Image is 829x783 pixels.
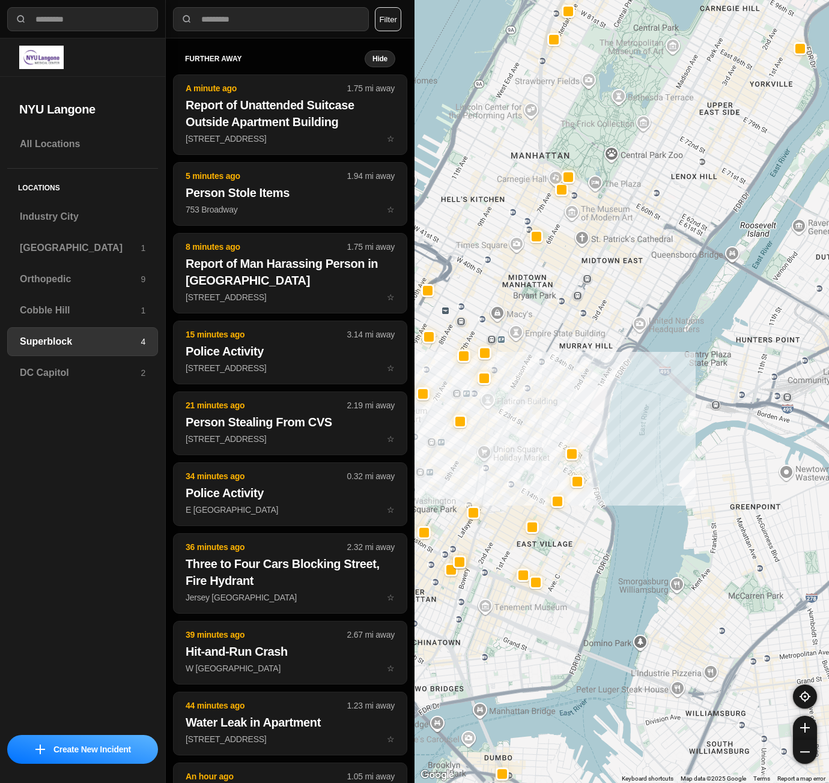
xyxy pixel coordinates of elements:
[19,46,64,69] img: logo
[173,621,407,685] button: 39 minutes ago2.67 mi awayHit-and-Run CrashW [GEOGRAPHIC_DATA]star
[173,162,407,226] button: 5 minutes ago1.94 mi awayPerson Stole Items753 Broadwaystar
[173,204,407,214] a: 5 minutes ago1.94 mi awayPerson Stole Items753 Broadwaystar
[186,643,395,660] h2: Hit-and-Run Crash
[186,170,347,182] p: 5 minutes ago
[141,273,145,285] p: 9
[186,328,347,340] p: 15 minutes ago
[347,470,395,482] p: 0.32 mi away
[186,485,395,501] h2: Police Activity
[347,770,395,782] p: 1.05 mi away
[186,255,395,289] h2: Report of Man Harassing Person in [GEOGRAPHIC_DATA]
[387,205,395,214] span: star
[186,291,395,303] p: [STREET_ADDRESS]
[387,292,395,302] span: star
[7,296,158,325] a: Cobble Hill1
[15,13,27,25] img: search
[173,233,407,313] button: 8 minutes ago1.75 mi awayReport of Man Harassing Person in [GEOGRAPHIC_DATA][STREET_ADDRESS]star
[186,133,395,145] p: [STREET_ADDRESS]
[387,434,395,444] span: star
[186,82,347,94] p: A minute ago
[173,391,407,455] button: 21 minutes ago2.19 mi awayPerson Stealing From CVS[STREET_ADDRESS]star
[186,629,347,641] p: 39 minutes ago
[186,399,347,411] p: 21 minutes ago
[387,505,395,515] span: star
[186,97,395,130] h2: Report of Unattended Suitcase Outside Apartment Building
[418,767,457,783] img: Google
[7,358,158,387] a: DC Capitol2
[141,242,145,254] p: 1
[347,629,395,641] p: 2.67 mi away
[186,700,347,712] p: 44 minutes ago
[53,743,131,755] p: Create New Incident
[800,691,810,702] img: recenter
[7,234,158,262] a: [GEOGRAPHIC_DATA]1
[375,7,401,31] button: Filter
[347,541,395,553] p: 2.32 mi away
[800,747,810,757] img: zoom-out
[173,533,407,614] button: 36 minutes ago2.32 mi awayThree to Four Cars Blocking Street, Fire HydrantJersey [GEOGRAPHIC_DATA...
[20,303,141,318] h3: Cobble Hill
[173,663,407,673] a: 39 minutes ago2.67 mi awayHit-and-Run CrashW [GEOGRAPHIC_DATA]star
[186,555,395,589] h2: Three to Four Cars Blocking Street, Fire Hydrant
[7,169,158,202] h5: Locations
[173,692,407,755] button: 44 minutes ago1.23 mi awayWater Leak in Apartment[STREET_ADDRESS]star
[173,321,407,384] button: 15 minutes ago3.14 mi awayPolice Activity[STREET_ADDRESS]star
[347,170,395,182] p: 1.94 mi away
[793,685,817,709] button: recenter
[173,734,407,744] a: 44 minutes ago1.23 mi awayWater Leak in Apartment[STREET_ADDRESS]star
[173,292,407,302] a: 8 minutes ago1.75 mi awayReport of Man Harassing Person in [GEOGRAPHIC_DATA][STREET_ADDRESS]star
[20,241,141,255] h3: [GEOGRAPHIC_DATA]
[186,733,395,745] p: [STREET_ADDRESS]
[186,770,347,782] p: An hour ago
[186,662,395,674] p: W [GEOGRAPHIC_DATA]
[7,202,158,231] a: Industry City
[173,133,407,144] a: A minute ago1.75 mi awayReport of Unattended Suitcase Outside Apartment Building[STREET_ADDRESS]star
[7,327,158,356] a: Superblock4
[372,54,387,64] small: Hide
[347,399,395,411] p: 2.19 mi away
[35,745,45,754] img: icon
[347,328,395,340] p: 3.14 mi away
[186,204,395,216] p: 753 Broadway
[365,50,395,67] button: Hide
[20,210,145,224] h3: Industry City
[186,714,395,731] h2: Water Leak in Apartment
[173,434,407,444] a: 21 minutes ago2.19 mi awayPerson Stealing From CVS[STREET_ADDRESS]star
[7,265,158,294] a: Orthopedic9
[793,740,817,764] button: zoom-out
[185,54,365,64] h5: further away
[418,767,457,783] a: Open this area in Google Maps (opens a new window)
[20,137,145,151] h3: All Locations
[141,367,145,379] p: 2
[181,13,193,25] img: search
[186,362,395,374] p: [STREET_ADDRESS]
[387,134,395,144] span: star
[173,74,407,155] button: A minute ago1.75 mi awayReport of Unattended Suitcase Outside Apartment Building[STREET_ADDRESS]star
[186,504,395,516] p: E [GEOGRAPHIC_DATA]
[186,591,395,603] p: Jersey [GEOGRAPHIC_DATA]
[20,334,141,349] h3: Superblock
[622,775,673,783] button: Keyboard shortcuts
[173,592,407,602] a: 36 minutes ago2.32 mi awayThree to Four Cars Blocking Street, Fire HydrantJersey [GEOGRAPHIC_DATA...
[777,775,825,782] a: Report a map error
[387,734,395,744] span: star
[7,735,158,764] button: iconCreate New Incident
[347,241,395,253] p: 1.75 mi away
[347,82,395,94] p: 1.75 mi away
[173,363,407,373] a: 15 minutes ago3.14 mi awayPolice Activity[STREET_ADDRESS]star
[20,366,141,380] h3: DC Capitol
[173,504,407,515] a: 34 minutes ago0.32 mi awayPolice ActivityE [GEOGRAPHIC_DATA]star
[387,664,395,673] span: star
[347,700,395,712] p: 1.23 mi away
[186,184,395,201] h2: Person Stole Items
[793,716,817,740] button: zoom-in
[186,470,347,482] p: 34 minutes ago
[186,433,395,445] p: [STREET_ADDRESS]
[186,241,347,253] p: 8 minutes ago
[20,272,141,286] h3: Orthopedic
[186,343,395,360] h2: Police Activity
[186,541,347,553] p: 36 minutes ago
[387,593,395,602] span: star
[141,304,145,316] p: 1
